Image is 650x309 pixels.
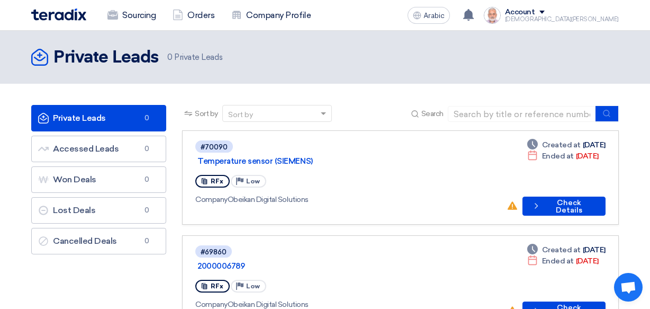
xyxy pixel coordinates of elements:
[145,175,149,183] font: 0
[228,300,309,309] font: Obeikan Digital Solutions
[164,4,223,27] a: Orders
[122,10,156,20] font: Sourcing
[522,197,606,216] button: Check Details
[197,261,245,271] font: 2000006789
[53,144,119,154] font: Accessed Leads
[53,174,96,184] font: Won Deals
[197,156,462,166] a: Temperature sensor (SIEMENS)
[583,140,606,149] font: [DATE]
[576,257,599,266] font: [DATE]
[31,228,166,254] a: Cancelled Deals0
[421,109,444,118] font: Search
[99,4,164,27] a: Sourcing
[31,8,86,21] img: Teradix logo
[542,152,574,161] font: Ended at
[167,52,173,62] font: 0
[195,195,228,204] font: Company
[53,236,117,246] font: Cancelled Deals
[423,11,445,20] font: Arabic
[195,300,228,309] font: Company
[53,205,95,215] font: Lost Deals
[542,140,581,149] font: Created at
[228,110,253,119] font: Sort by
[583,245,606,254] font: [DATE]
[53,113,106,123] font: Private Leads
[505,7,535,16] font: Account
[211,282,223,290] font: RFx
[31,136,166,162] a: Accessed Leads0
[614,273,643,302] div: Open chat
[246,282,260,290] font: Low
[195,109,218,118] font: Sort by
[542,257,574,266] font: Ended at
[505,16,619,23] font: [DEMOGRAPHIC_DATA][PERSON_NAME]
[484,7,501,24] img: _1742543512085.jpg
[145,145,149,153] font: 0
[145,114,149,122] font: 0
[246,10,311,20] font: Company Profile
[53,49,159,66] font: Private Leads
[31,197,166,224] a: Lost Deals0
[408,7,450,24] button: Arabic
[145,237,149,245] font: 0
[174,52,222,62] font: Private Leads
[197,261,462,271] a: 2000006789
[228,195,309,204] font: Obeikan Digital Solutions
[31,166,166,193] a: Won Deals0
[187,10,214,20] font: Orders
[197,156,313,166] font: Temperature sensor (SIEMENS)
[145,206,149,214] font: 0
[31,105,166,131] a: Private Leads0
[201,143,228,151] font: #70090
[542,245,581,254] font: Created at
[246,178,260,185] font: Low
[201,248,227,256] font: #69860
[576,152,599,161] font: [DATE]
[211,178,223,185] font: RFx
[556,198,582,215] font: Check Details
[448,106,596,122] input: Search by title or reference number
